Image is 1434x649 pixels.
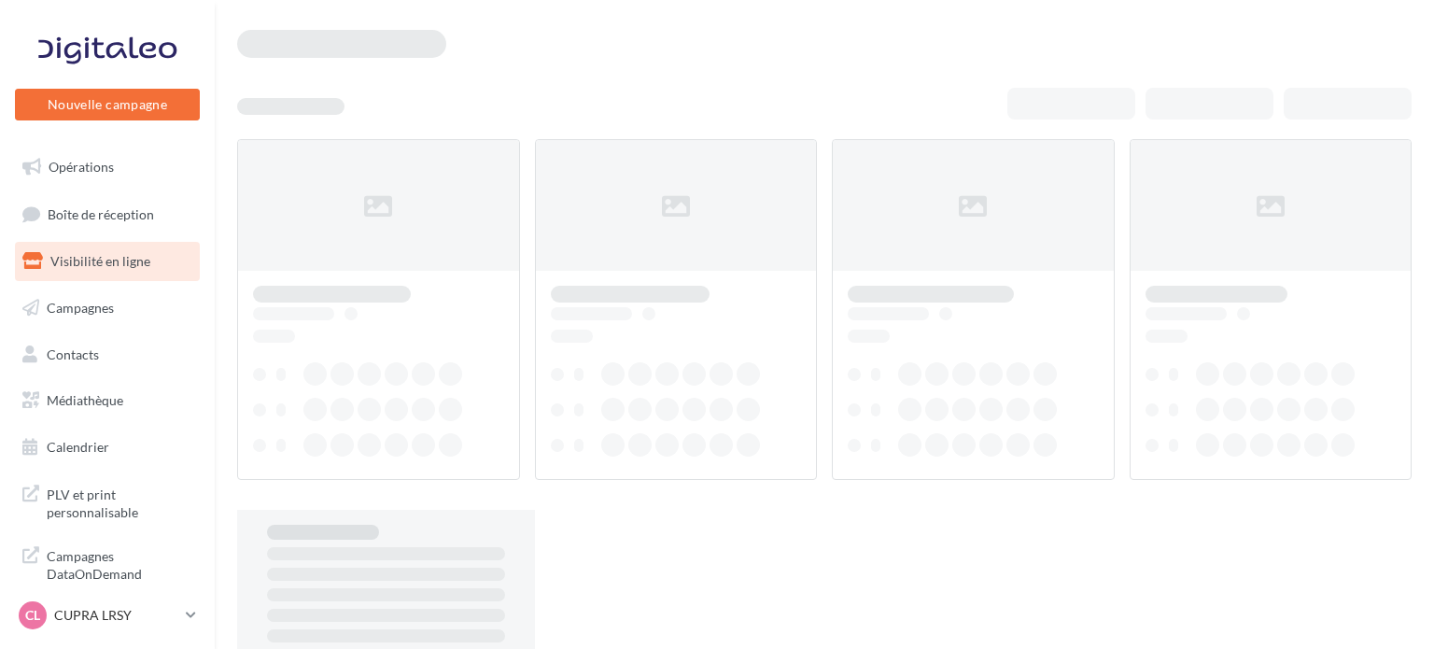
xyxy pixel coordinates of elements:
[11,148,204,187] a: Opérations
[47,543,192,584] span: Campagnes DataOnDemand
[11,536,204,591] a: Campagnes DataOnDemand
[50,253,150,269] span: Visibilité en ligne
[11,242,204,281] a: Visibilité en ligne
[11,335,204,374] a: Contacts
[15,89,200,120] button: Nouvelle campagne
[47,482,192,522] span: PLV et print personnalisable
[11,194,204,234] a: Boîte de réception
[47,439,109,455] span: Calendrier
[49,159,114,175] span: Opérations
[54,606,178,625] p: CUPRA LRSY
[47,392,123,408] span: Médiathèque
[11,381,204,420] a: Médiathèque
[25,606,40,625] span: CL
[11,289,204,328] a: Campagnes
[47,300,114,316] span: Campagnes
[47,346,99,361] span: Contacts
[11,474,204,529] a: PLV et print personnalisable
[15,598,200,633] a: CL CUPRA LRSY
[48,205,154,221] span: Boîte de réception
[11,428,204,467] a: Calendrier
